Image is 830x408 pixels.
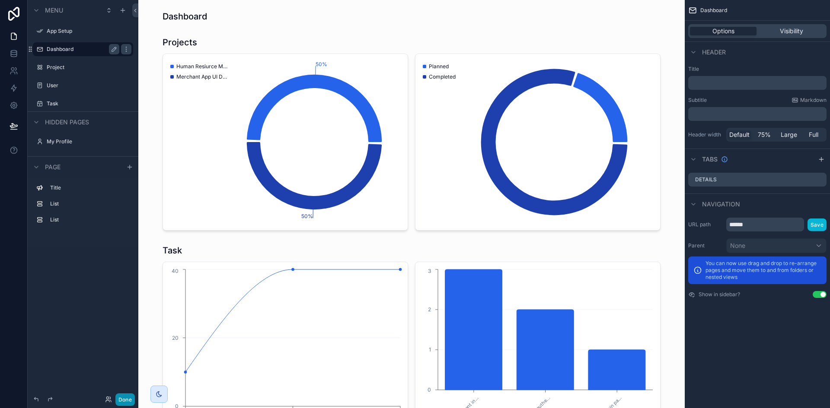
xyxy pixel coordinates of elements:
label: List [50,200,130,207]
span: 75% [758,130,771,139]
label: App Setup [47,28,131,35]
label: Parent [688,242,723,249]
label: Dashboard [47,46,116,53]
a: Markdown [792,97,827,104]
label: Details [695,176,717,183]
button: Done [115,393,135,406]
span: Tabs [702,155,718,164]
label: URL path [688,221,723,228]
span: Default [729,130,750,139]
span: Hidden pages [45,118,89,127]
span: None [730,241,745,250]
span: Header [702,48,726,57]
span: Visibility [780,27,803,35]
span: Menu [45,6,63,15]
label: List [50,216,130,223]
label: Header width [688,131,723,138]
span: Navigation [702,200,740,209]
span: Full [809,130,818,139]
p: You can now use drag and drop to re-arrange pages and move them to and from folders or nested views [705,260,821,281]
label: User [47,82,131,89]
label: Project [47,64,131,71]
label: Task [47,100,131,107]
span: Page [45,163,61,171]
div: scrollable content [28,177,138,235]
label: Subtitle [688,97,707,104]
span: Dashboard [700,7,727,14]
label: Title [50,184,130,191]
button: Save [808,218,827,231]
div: scrollable content [688,76,827,90]
span: Large [781,130,797,139]
span: Markdown [800,97,827,104]
div: scrollable content [688,107,827,121]
label: My Profile [47,138,131,145]
label: Show in sidebar? [699,291,740,298]
span: Options [712,27,734,35]
button: None [726,238,827,253]
label: Title [688,66,827,73]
